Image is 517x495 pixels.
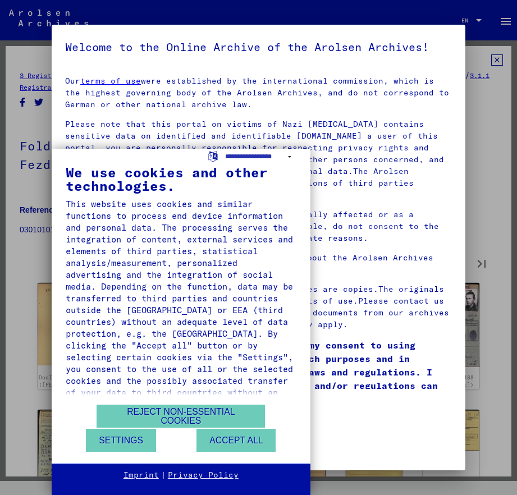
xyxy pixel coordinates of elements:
button: Accept all [196,429,276,452]
div: This website uses cookies and similar functions to process end device information and personal da... [66,198,296,410]
a: Imprint [123,470,159,481]
button: Settings [86,429,156,452]
a: Privacy Policy [168,470,239,481]
div: We use cookies and other technologies. [66,166,296,192]
button: Reject non-essential cookies [97,405,265,428]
